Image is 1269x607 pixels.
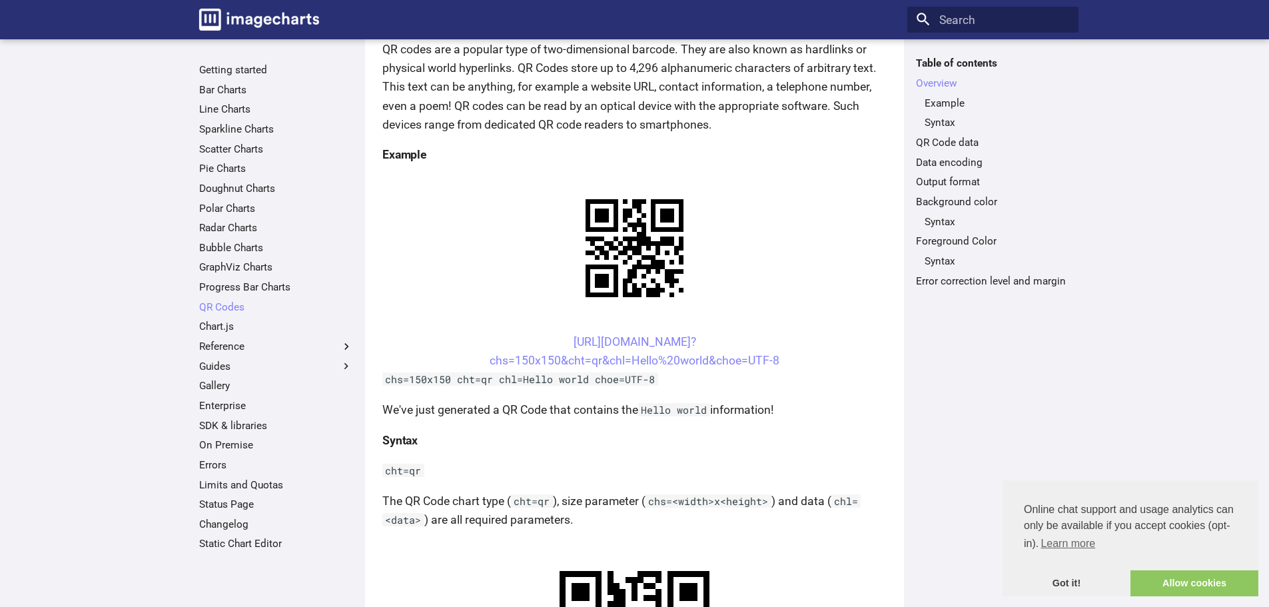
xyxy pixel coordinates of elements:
[1003,570,1130,597] a: dismiss cookie message
[199,182,353,195] a: Doughnut Charts
[199,9,319,31] img: logo
[511,494,553,508] code: cht=qr
[382,372,658,386] code: chs=150x150 cht=qr chl=Hello world choe=UTF-8
[199,281,353,294] a: Progress Bar Charts
[199,399,353,412] a: Enterprise
[199,458,353,472] a: Errors
[199,379,353,392] a: Gallery
[199,498,353,511] a: Status Page
[925,255,1070,268] a: Syntax
[199,360,353,373] label: Guides
[193,3,325,36] a: Image-Charts documentation
[645,494,771,508] code: chs=<width>x<height>
[199,478,353,492] a: Limits and Quotas
[382,464,424,477] code: cht=qr
[916,175,1070,189] a: Output format
[1003,480,1258,596] div: cookieconsent
[916,97,1070,130] nav: Overview
[382,40,887,134] p: QR codes are a popular type of two-dimensional barcode. They are also known as hardlinks or physi...
[916,77,1070,90] a: Overview
[907,57,1078,70] label: Table of contents
[199,202,353,215] a: Polar Charts
[916,275,1070,288] a: Error correction level and margin
[199,162,353,175] a: Pie Charts
[916,235,1070,248] a: Foreground Color
[199,123,353,136] a: Sparkline Charts
[199,63,353,77] a: Getting started
[1130,570,1258,597] a: allow cookies
[199,419,353,432] a: SDK & libraries
[199,261,353,274] a: GraphViz Charts
[925,116,1070,129] a: Syntax
[382,145,887,164] h4: Example
[199,143,353,156] a: Scatter Charts
[199,518,353,531] a: Changelog
[916,156,1070,169] a: Data encoding
[916,136,1070,149] a: QR Code data
[382,431,887,450] h4: Syntax
[925,215,1070,229] a: Syntax
[916,255,1070,268] nav: Foreground Color
[199,221,353,235] a: Radar Charts
[916,215,1070,229] nav: Background color
[199,320,353,333] a: Chart.js
[1024,502,1237,554] span: Online chat support and usage analytics can only be available if you accept cookies (opt-in).
[199,103,353,116] a: Line Charts
[199,83,353,97] a: Bar Charts
[916,195,1070,209] a: Background color
[562,176,707,320] img: chart
[199,241,353,255] a: Bubble Charts
[925,97,1070,110] a: Example
[199,438,353,452] a: On Premise
[199,340,353,353] label: Reference
[1039,534,1097,554] a: learn more about cookies
[199,537,353,550] a: Static Chart Editor
[382,492,887,529] p: The QR Code chart type ( ), size parameter ( ) and data ( ) are all required parameters.
[907,7,1078,33] input: Search
[907,57,1078,287] nav: Table of contents
[638,403,710,416] code: Hello world
[382,400,887,419] p: We've just generated a QR Code that contains the information!
[490,335,779,367] a: [URL][DOMAIN_NAME]?chs=150x150&cht=qr&chl=Hello%20world&choe=UTF-8
[199,301,353,314] a: QR Codes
